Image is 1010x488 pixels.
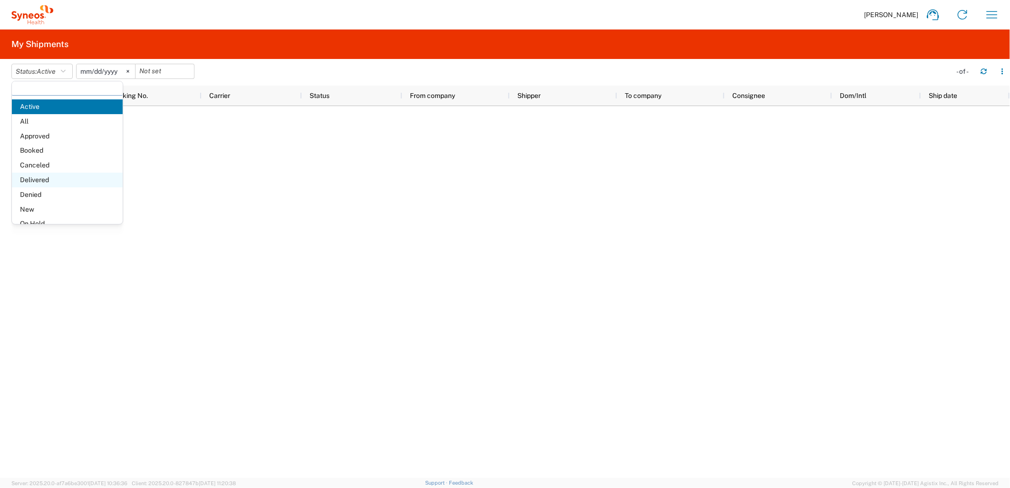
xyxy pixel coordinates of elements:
[732,92,765,99] span: Consignee
[11,480,127,486] span: Server: 2025.20.0-af7a6be3001
[956,67,973,76] div: - of -
[109,92,148,99] span: Tracking No.
[12,202,123,217] span: New
[625,92,661,99] span: To company
[12,114,123,129] span: All
[12,158,123,173] span: Canceled
[410,92,455,99] span: From company
[11,39,68,50] h2: My Shipments
[12,187,123,202] span: Denied
[199,480,236,486] span: [DATE] 11:20:38
[310,92,330,99] span: Status
[12,129,123,144] span: Approved
[517,92,541,99] span: Shipper
[864,10,918,19] span: [PERSON_NAME]
[449,480,473,486] a: Feedback
[12,143,123,158] span: Booked
[132,480,236,486] span: Client: 2025.20.0-827847b
[77,64,135,78] input: Not set
[136,64,194,78] input: Not set
[12,99,123,114] span: Active
[209,92,230,99] span: Carrier
[11,64,73,79] button: Status:Active
[425,480,449,486] a: Support
[12,216,123,231] span: On Hold
[37,68,56,75] span: Active
[852,479,999,488] span: Copyright © [DATE]-[DATE] Agistix Inc., All Rights Reserved
[12,173,123,187] span: Delivered
[840,92,866,99] span: Dom/Intl
[89,480,127,486] span: [DATE] 10:36:36
[929,92,957,99] span: Ship date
